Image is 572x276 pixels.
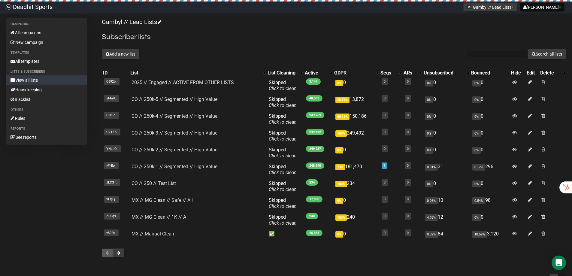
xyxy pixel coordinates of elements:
[520,3,564,11] button: [PERSON_NAME]
[422,178,470,195] td: 0
[470,229,510,239] td: 3,120
[6,106,87,114] li: Others
[404,70,417,76] div: ARs
[527,70,538,76] div: Edit
[306,146,324,152] span: 249,937
[333,195,379,212] td: 0
[425,130,433,137] span: 0%
[470,94,510,111] td: 0
[269,113,297,125] span: Skipped
[335,231,343,238] span: 0%
[425,164,438,171] span: 0.01%
[422,111,470,128] td: 0
[552,256,566,270] div: Open Intercom Messenger
[306,129,324,135] span: 249,492
[470,161,510,178] td: 296
[470,128,510,144] td: 0
[335,80,343,86] span: 0%
[470,178,510,195] td: 0
[6,132,87,142] a: See reports
[424,70,464,76] div: Unsubscribed
[470,212,510,229] td: 0
[472,147,481,154] span: 0%
[6,56,87,66] a: All templates
[407,197,409,201] a: 0
[104,229,119,236] span: v892x..
[425,147,433,154] span: 0%
[407,113,409,117] a: 0
[472,113,481,120] span: 0%
[104,95,119,102] span: st4aU..
[333,77,379,94] td: 0
[422,195,470,212] td: 10
[130,70,260,76] div: List
[304,69,333,77] th: Active: No sort applied, activate to apply an ascending sort
[540,70,560,76] div: Delete
[333,144,379,161] td: 0
[306,213,318,219] span: 240
[463,3,517,11] button: Gambyl // Lead Lists
[269,80,297,91] span: Skipped
[269,180,297,192] span: Skipped
[422,77,470,94] td: 0
[269,220,297,226] a: Click to clean
[333,212,379,229] td: 240
[269,153,297,159] a: Click to clean
[306,162,324,169] span: 248,590
[402,69,423,77] th: ARs: No sort applied, activate to apply an ascending sort
[407,130,409,134] a: 0
[104,196,119,203] span: 9LQLj..
[333,229,379,239] td: 0
[269,96,297,108] span: Skipped
[103,70,128,76] div: ID
[333,178,379,195] td: 234
[407,96,409,100] a: 0
[268,70,298,76] div: List Cleaning
[132,214,186,220] a: MX // MG Clean // 1K // A
[384,130,386,134] a: 0
[6,4,11,10] img: 3fbe88bd53d624040ed5a02265cbbb0f
[472,231,487,238] span: 10.59%
[104,129,120,135] span: Q2TZ5..
[467,5,471,9] img: 2.jpg
[306,196,322,202] span: 17,990
[269,214,297,226] span: Skipped
[384,231,386,235] a: 0
[407,147,409,151] a: 0
[104,112,119,119] span: G3rSa..
[335,130,347,137] span: 100%
[269,130,297,142] span: Skipped
[6,95,87,104] a: Blacklist
[384,113,386,117] a: 0
[269,187,297,192] a: Click to clean
[425,231,438,238] span: 0.32%
[102,18,161,26] a: Gambyl // Lead Lists
[333,69,379,77] th: GDPR: No sort applied, activate to apply an ascending sort
[306,112,324,118] span: 249,769
[269,170,297,175] a: Click to clean
[132,231,174,237] a: MX // Manual Clean
[528,49,566,59] button: Search all lists
[333,111,379,128] td: 150,186
[407,180,409,184] a: 0
[384,214,386,218] a: 0
[539,69,566,77] th: Delete: No sort applied, activate to apply an ascending sort
[472,96,481,103] span: 0%
[6,114,87,123] a: Rules
[269,203,297,209] a: Click to clean
[383,164,385,168] a: 9
[269,86,297,91] a: Click to clean
[407,164,409,168] a: 0
[132,180,176,186] a: CO // 250 // Test List
[470,195,510,212] td: 98
[102,49,139,59] button: Add a new list
[266,69,304,77] th: List Cleaning: No sort applied, activate to apply an ascending sort
[132,80,234,85] a: 2025 // Engaged // ACTIVE FROM OTHER LISTS
[425,197,438,204] span: 0.06%
[333,94,379,111] td: 13,872
[102,69,129,77] th: ID: No sort applied, sorting is disabled
[425,180,433,187] span: 0%
[422,161,470,178] td: 31
[470,144,510,161] td: 0
[472,130,481,137] span: 0%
